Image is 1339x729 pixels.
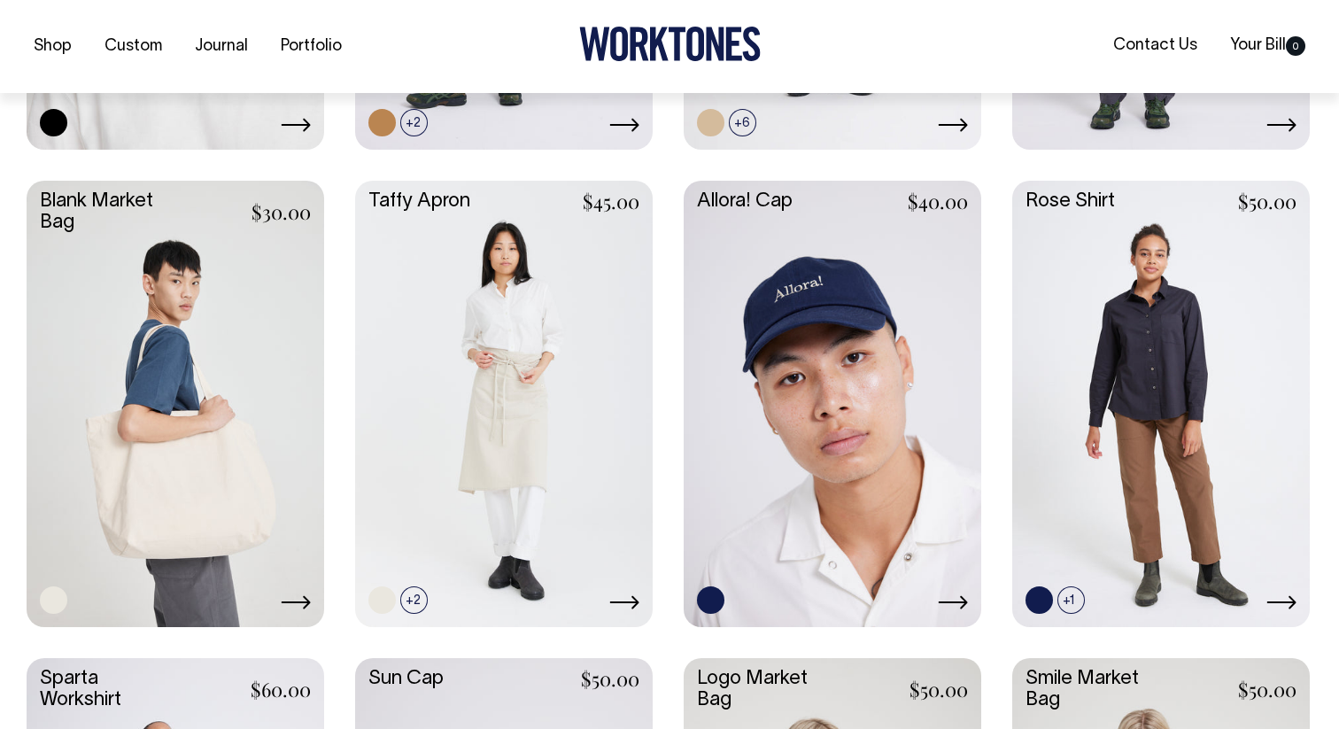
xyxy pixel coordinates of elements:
[1286,36,1305,56] span: 0
[1057,586,1085,614] span: +1
[97,32,169,61] a: Custom
[400,109,428,136] span: +2
[274,32,349,61] a: Portfolio
[188,32,255,61] a: Journal
[27,32,79,61] a: Shop
[1223,31,1312,60] a: Your Bill0
[729,109,756,136] span: +6
[400,586,428,614] span: +2
[1106,31,1204,60] a: Contact Us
